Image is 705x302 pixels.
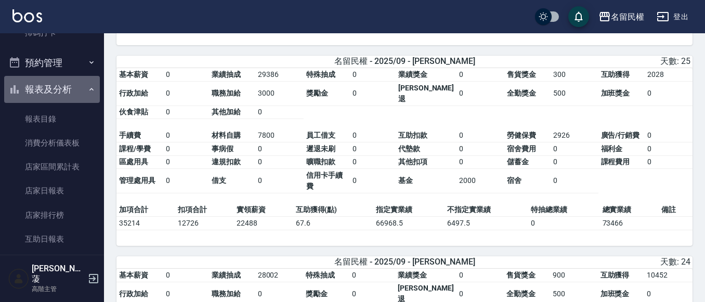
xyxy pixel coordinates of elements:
[373,216,445,230] td: 66968.5
[456,129,504,142] td: 0
[306,145,335,153] span: 遲退未刷
[551,129,598,142] td: 2926
[212,131,241,139] span: 材料自購
[255,155,304,169] td: 0
[4,155,100,179] a: 店家區間累計表
[212,145,233,153] span: 事病假
[645,155,693,169] td: 0
[293,216,373,230] td: 67.6
[306,89,328,97] span: 獎勵金
[212,271,241,279] span: 業績抽成
[116,216,175,230] td: 35214
[550,269,598,282] td: 900
[600,290,630,298] span: 加班獎金
[4,21,100,45] a: 掃碼打卡
[212,89,241,97] span: 職務加給
[398,176,413,185] span: 基金
[212,290,241,298] span: 職務加給
[4,107,100,131] a: 報表目錄
[551,155,598,169] td: 0
[306,131,335,139] span: 員工借支
[645,129,693,142] td: 0
[506,290,536,298] span: 全勤獎金
[163,82,209,106] td: 0
[163,142,209,156] td: 0
[350,68,396,82] td: 0
[163,269,209,282] td: 0
[507,89,536,97] span: 全勤獎金
[306,171,343,190] span: 信用卡手續費
[594,6,648,28] button: 名留民權
[4,227,100,251] a: 互助日報表
[32,284,85,294] p: 高階主管
[4,203,100,227] a: 店家排行榜
[163,169,209,193] td: 0
[234,216,293,230] td: 22488
[645,142,693,156] td: 0
[507,70,536,78] span: 售貨獎金
[528,216,599,230] td: 0
[350,155,396,169] td: 0
[551,68,598,82] td: 300
[255,106,304,119] td: 0
[398,70,427,78] span: 業績獎金
[507,176,521,185] span: 宿舍
[456,68,504,82] td: 0
[255,68,304,82] td: 29386
[601,145,623,153] span: 福利金
[175,203,234,217] td: 扣項合計
[212,176,226,185] span: 借支
[119,70,148,78] span: 基本薪資
[456,155,504,169] td: 0
[334,257,475,268] span: 名留民權 - 2025/09 - [PERSON_NAME]
[398,131,427,139] span: 互助扣款
[645,82,693,106] td: 0
[234,203,293,217] td: 實領薪資
[175,216,234,230] td: 12726
[507,145,536,153] span: 宿舍費用
[600,203,659,217] td: 總實業績
[373,203,445,217] td: 指定實業績
[255,82,304,106] td: 3000
[163,155,209,169] td: 0
[306,70,335,78] span: 特殊抽成
[456,169,504,193] td: 2000
[601,131,640,139] span: 廣告/行銷費
[119,145,151,153] span: 課程/學費
[398,145,420,153] span: 代墊款
[652,7,693,27] button: 登出
[600,271,630,279] span: 互助獲得
[645,68,693,82] td: 2028
[4,251,100,275] a: 互助月報表
[255,269,304,282] td: 28002
[528,203,599,217] td: 特抽總業績
[601,157,630,166] span: 課程費用
[255,129,304,142] td: 7800
[349,269,395,282] td: 0
[212,108,241,116] span: 其他加給
[600,216,659,230] td: 73466
[119,271,148,279] span: 基本薪資
[350,82,396,106] td: 0
[163,68,209,82] td: 0
[601,70,630,78] span: 互助獲得
[568,6,589,27] button: save
[119,108,148,116] span: 伙食津貼
[293,203,373,217] td: 互助獲得(點)
[506,271,536,279] span: 售貨獎金
[502,257,690,268] div: 天數: 24
[306,290,328,298] span: 獎勵金
[163,106,209,119] td: 0
[4,76,100,103] button: 報表及分析
[502,56,690,67] div: 天數: 25
[507,157,529,166] span: 儲蓄金
[507,131,536,139] span: 勞健保費
[456,269,504,282] td: 0
[119,157,148,166] span: 區處用具
[659,203,693,217] td: 備註
[551,142,598,156] td: 0
[8,268,29,289] img: Person
[445,203,528,217] td: 不指定實業績
[306,157,335,166] span: 曠職扣款
[445,216,528,230] td: 6497.5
